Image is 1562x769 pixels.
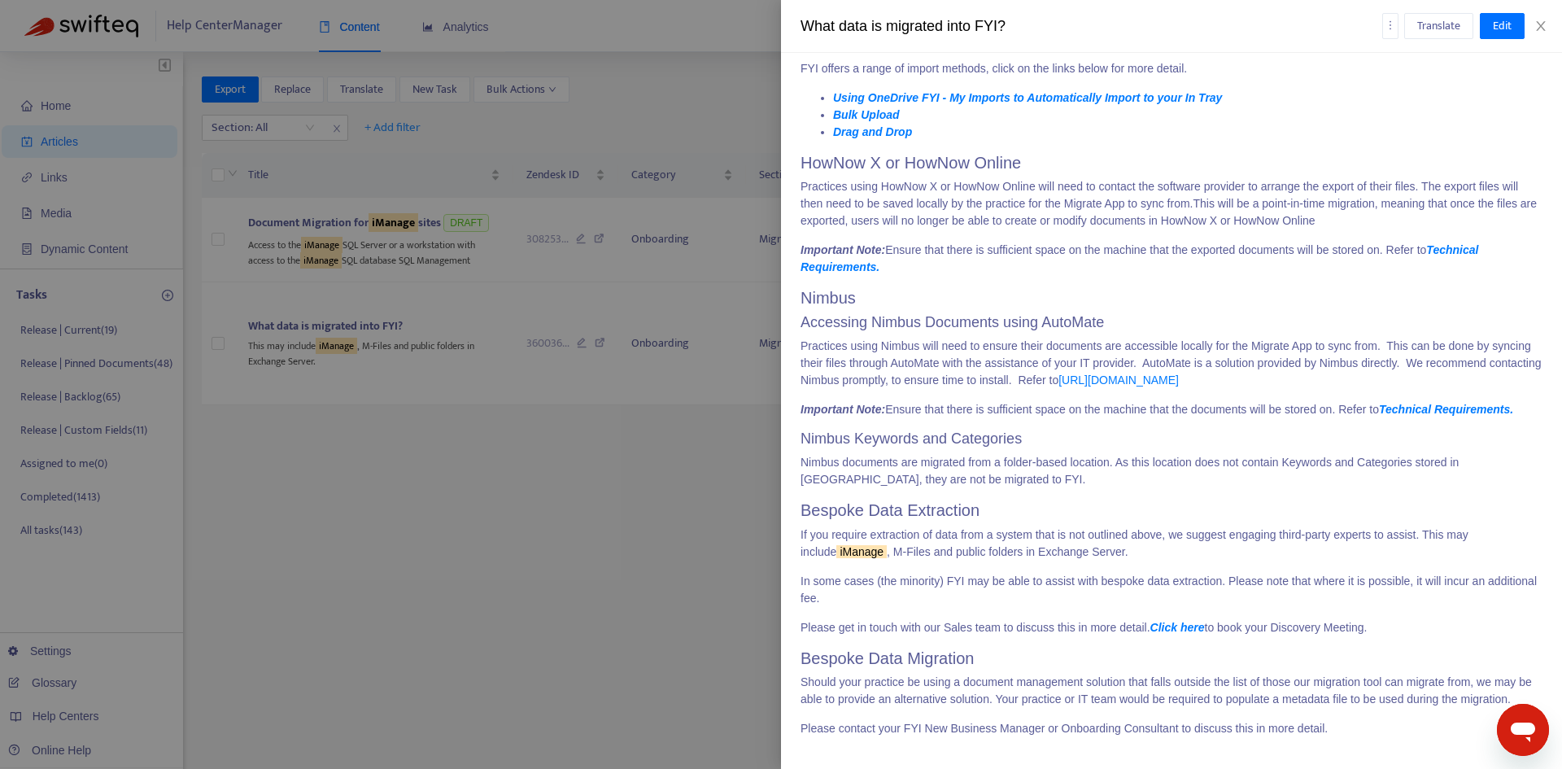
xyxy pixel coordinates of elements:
h2: Bespoke Data Extraction [801,500,1542,520]
iframe: Button to launch messaging window [1497,704,1549,756]
span: Translate [1417,17,1460,35]
p: Nimbus documents are migrated from a folder-based location. As this location does not contain Key... [801,454,1542,488]
a: Click here [1150,621,1205,634]
p: Should your practice be using a document management solution that falls outside the list of those... [801,674,1542,708]
sqkw: iManage [836,545,887,558]
h2: HowNow X or HowNow Online [801,153,1542,173]
p: Please contact your FYI New Business Manager or Onboarding Consultant to discuss this in more det... [801,720,1542,737]
p: Ensure that there is sufficient space on the machine that the documents will be stored on. Refer to [801,401,1542,418]
p: In some cases (the minority) FYI may be able to assist with bespoke data extraction. Please note ... [801,573,1542,607]
h2: Bespoke Data Migration [801,649,1542,668]
em: Important Note: [801,243,885,256]
a: [URL][DOMAIN_NAME] [1058,374,1179,387]
a: Drag and Drop [833,125,912,138]
em: Important Note: [801,403,885,416]
h3: Nimbus Keywords and Categories [801,430,1542,448]
span: more [1385,20,1396,31]
p: Please get in touch with our Sales team to discuss this in more detail. to book your Discovery Me... [801,619,1542,636]
button: Edit [1480,13,1525,39]
p: Practices using HowNow X or HowNow Online will need to contact the software provider to arrange t... [801,178,1542,229]
h2: Nimbus [801,288,1542,308]
a: Using OneDrive FYI - My Imports to Automatically Import to your In Tray [833,91,1222,104]
a: Technical Requirements. [1379,403,1513,416]
p: If you require extraction of data from a system that is not outlined above, we suggest engaging t... [801,527,1542,561]
span: close [1534,20,1547,33]
span: Edit [1493,17,1512,35]
p: Practices using Nimbus will need to ensure their documents are accessible locally for the Migrate... [801,338,1542,389]
p: Ensure that there is sufficient space on the machine that the exported documents will be stored o... [801,242,1542,276]
h3: Accessing Nimbus Documents using AutoMate [801,314,1542,332]
a: Bulk Upload [833,108,900,121]
button: more [1382,13,1398,39]
p: FYI offers a range of import methods, click on the links below for more detail. [801,60,1542,77]
button: Close [1529,19,1552,34]
div: What data is migrated into FYI? [801,15,1382,37]
button: Translate [1404,13,1473,39]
